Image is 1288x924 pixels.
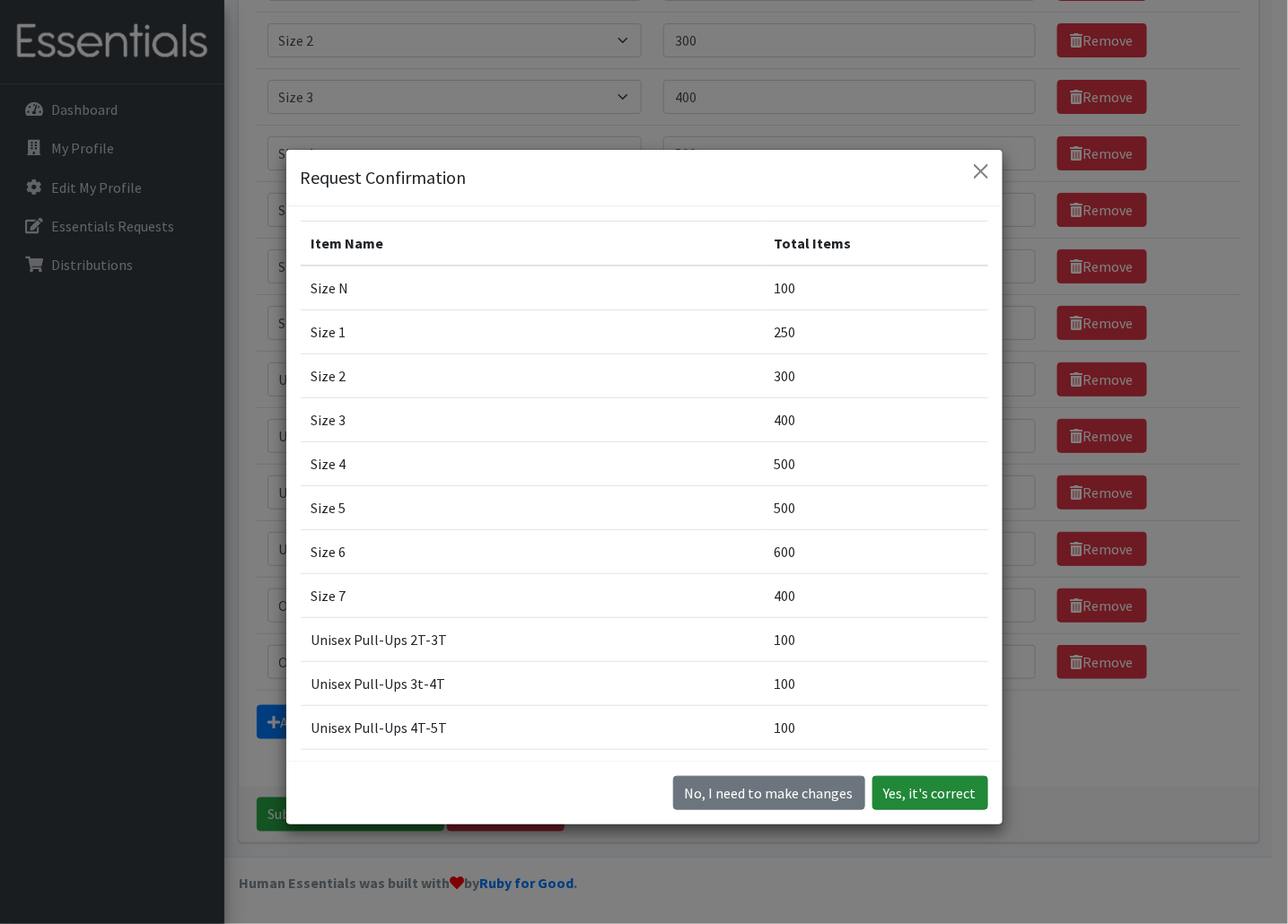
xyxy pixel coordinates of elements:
button: Close [967,157,995,186]
td: 600 [763,530,987,574]
td: 250 [763,310,987,354]
th: Item Name [301,222,764,266]
td: 500 [763,486,987,530]
td: Unisex Pull-Ups 4T-5T [301,706,764,750]
td: 100 [763,750,987,794]
td: 100 [763,662,987,706]
button: Yes, it's correct [872,776,988,810]
td: 500 [763,442,987,486]
td: Unisex Pull-Ups 5T-6T [301,750,764,794]
td: Size 3 [301,398,764,442]
td: Size 4 [301,442,764,486]
td: Size 7 [301,574,764,618]
h5: Request Confirmation [301,164,467,191]
td: 100 [763,618,987,662]
td: Unisex Pull-Ups 2T-3T [301,618,764,662]
td: Size 5 [301,486,764,530]
td: Size 2 [301,354,764,398]
td: Size N [301,266,764,310]
th: Total Items [763,222,987,266]
td: Size 1 [301,310,764,354]
td: 300 [763,354,987,398]
td: Unisex Pull-Ups 3t-4T [301,662,764,706]
td: 400 [763,574,987,618]
td: 100 [763,706,987,750]
td: 100 [763,266,987,310]
button: No I need to make changes [673,776,865,810]
td: 400 [763,398,987,442]
td: Size 6 [301,530,764,574]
